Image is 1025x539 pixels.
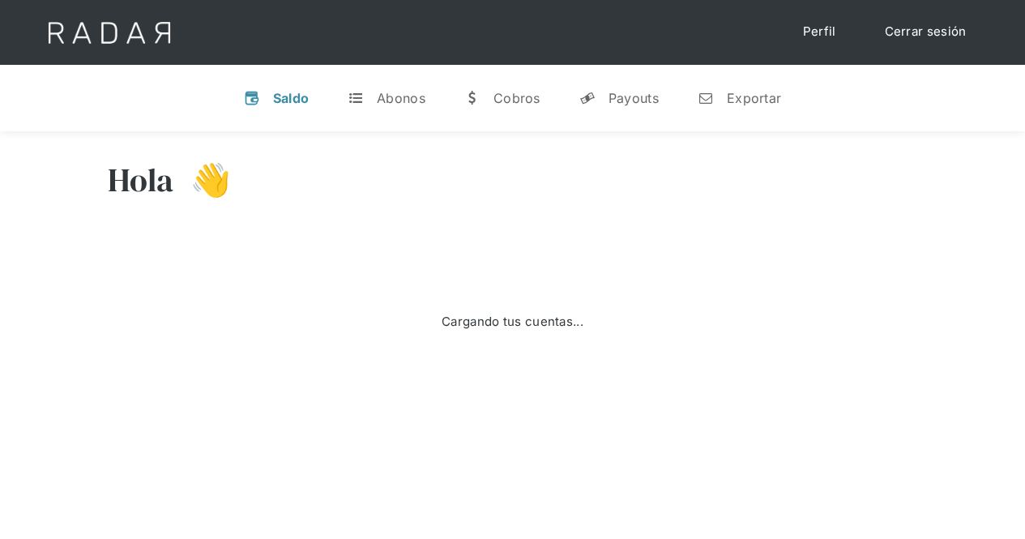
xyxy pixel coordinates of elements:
[244,90,260,106] div: v
[108,160,174,200] h3: Hola
[869,16,983,48] a: Cerrar sesión
[377,90,425,106] div: Abonos
[442,313,583,332] div: Cargando tus cuentas...
[464,90,480,106] div: w
[727,90,781,106] div: Exportar
[609,90,659,106] div: Payouts
[273,90,310,106] div: Saldo
[787,16,852,48] a: Perfil
[493,90,540,106] div: Cobros
[698,90,714,106] div: n
[579,90,596,106] div: y
[348,90,364,106] div: t
[174,160,231,200] h3: 👋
